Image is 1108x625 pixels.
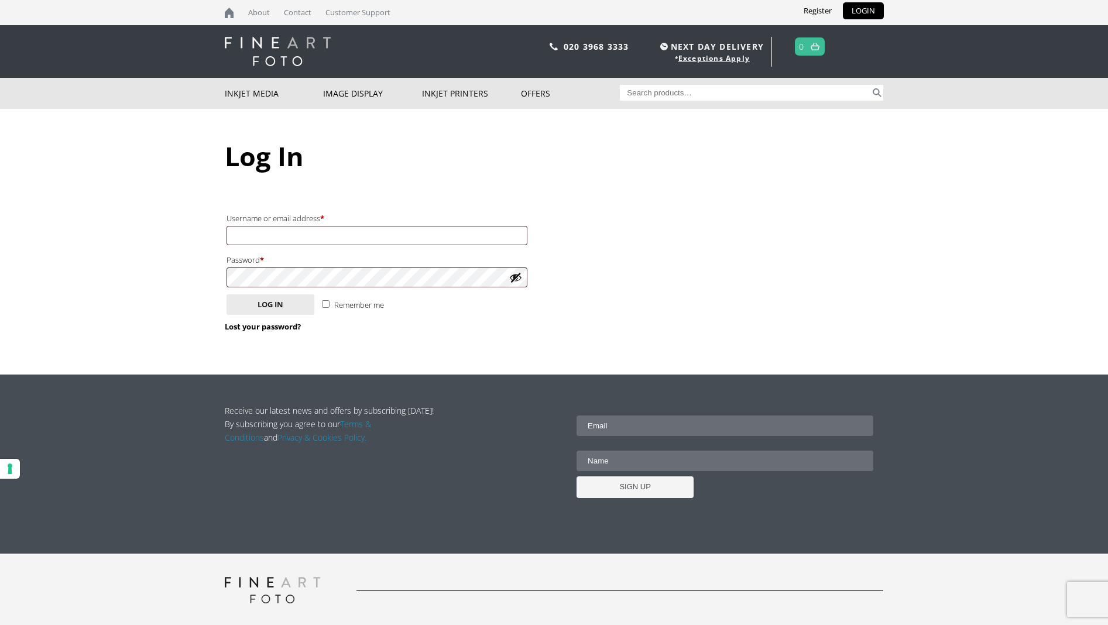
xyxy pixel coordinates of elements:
[322,300,330,308] input: Remember me
[225,404,440,444] p: Receive our latest news and offers by subscribing [DATE]! By subscribing you agree to our and
[227,294,314,315] button: Log in
[660,43,668,50] img: time.svg
[799,38,804,55] a: 0
[422,78,521,109] a: Inkjet Printers
[225,418,371,443] a: Terms & Conditions
[657,40,764,53] span: NEXT DAY DELIVERY
[620,85,870,101] input: Search products…
[550,43,558,50] img: phone.svg
[225,138,884,174] h1: Log In
[870,85,884,101] button: Search
[225,577,321,603] img: logo-grey.svg
[323,78,422,109] a: Image Display
[227,252,527,267] label: Password
[277,432,366,443] a: Privacy & Cookies Policy.
[564,41,629,52] a: 020 3968 3333
[334,300,384,310] span: Remember me
[577,476,694,498] input: SIGN UP
[795,2,841,19] a: Register
[577,451,873,471] input: Name
[225,321,301,332] a: Lost your password?
[678,53,750,63] a: Exceptions Apply
[811,43,819,50] img: basket.svg
[521,78,620,109] a: Offers
[843,2,884,19] a: LOGIN
[225,78,324,109] a: Inkjet Media
[509,271,522,284] button: Show password
[227,211,527,226] label: Username or email address
[577,415,873,436] input: Email
[225,37,331,66] img: logo-white.svg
